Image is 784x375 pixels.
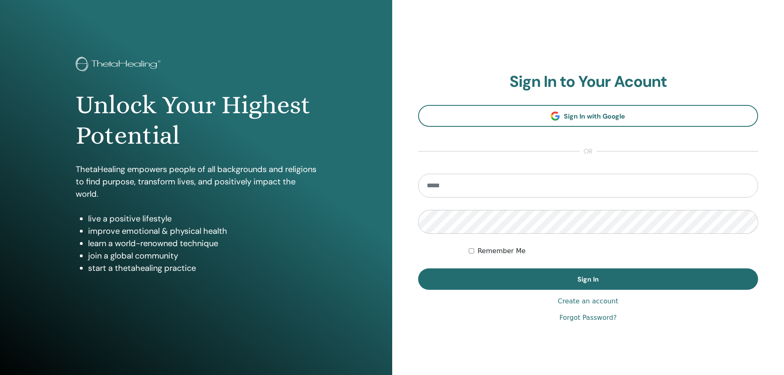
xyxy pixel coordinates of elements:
li: start a thetahealing practice [88,262,316,274]
h1: Unlock Your Highest Potential [76,90,316,151]
a: Forgot Password? [559,313,616,323]
span: Sign In with Google [564,112,625,121]
div: Keep me authenticated indefinitely or until I manually logout [469,246,758,256]
span: or [579,147,597,156]
span: Sign In [577,275,599,284]
a: Sign In with Google [418,105,758,127]
keeper-lock: Open Keeper Popup [740,181,750,191]
h2: Sign In to Your Acount [418,72,758,91]
li: learn a world-renowned technique [88,237,316,249]
a: Create an account [558,296,618,306]
button: Sign In [418,268,758,290]
li: live a positive lifestyle [88,212,316,225]
li: improve emotional & physical health [88,225,316,237]
li: join a global community [88,249,316,262]
p: ThetaHealing empowers people of all backgrounds and religions to find purpose, transform lives, a... [76,163,316,200]
label: Remember Me [477,246,526,256]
